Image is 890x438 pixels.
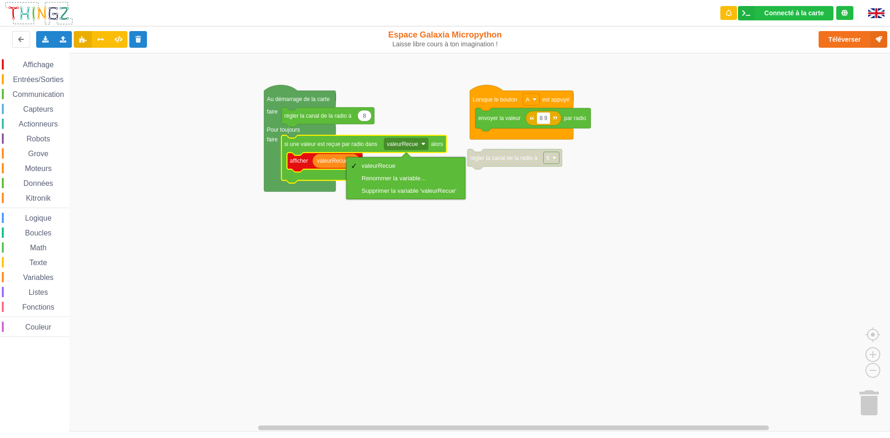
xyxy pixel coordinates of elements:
text: Lorsque le bouton [473,96,517,102]
span: Boucles [24,229,53,237]
text: 8 9 [540,115,547,121]
span: Couleur [24,323,53,331]
text: 8 [363,113,366,119]
span: Grove [27,150,50,158]
div: valeurRecue [362,162,456,169]
img: gb.png [868,8,884,18]
text: si une valeur est reçue par radio dans [284,140,377,147]
span: Robots [25,135,51,143]
text: 6 [546,154,549,161]
div: Renommer la variable… [362,175,456,182]
span: Listes [27,288,50,296]
span: Fonctions [21,303,56,311]
span: Capteurs [22,105,55,113]
div: Laisse libre cours à ton imagination ! [368,40,523,48]
text: faire [267,108,278,115]
text: Au démarrage de la carte [267,96,330,102]
text: par radio [564,115,586,121]
div: Ta base fonctionne bien ! [738,6,833,20]
span: Texte [28,259,48,267]
text: valeurRecue [317,158,349,164]
text: est appuyé [542,96,570,102]
span: Actionneurs [17,120,59,128]
span: Affichage [21,61,55,69]
div: Espace Galaxia Micropython [368,30,523,48]
span: Moteurs [24,165,53,172]
text: envoyer la valeur [478,115,521,121]
span: Math [29,244,48,252]
button: Téléverser [819,31,887,48]
text: valeurRecue [387,140,418,147]
text: A [526,96,529,102]
img: thingz_logo.png [4,1,74,25]
text: régler la canal de la radio à [470,154,537,161]
span: Données [22,179,55,187]
text: faire [267,136,278,143]
span: Communication [11,90,65,98]
div: Supprimer la variable 'valeurRecue' [362,187,456,194]
span: Kitronik [25,194,52,202]
text: afficher [290,158,308,164]
div: Connecté à la carte [764,10,824,16]
div: Tu es connecté au serveur de création de Thingz [836,6,853,20]
span: Logique [24,214,53,222]
span: Variables [22,273,55,281]
text: régler la canal de la radio à [284,113,351,119]
text: Pour toujours [267,127,300,133]
text: alors [431,140,443,147]
span: Entrées/Sorties [12,76,65,83]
